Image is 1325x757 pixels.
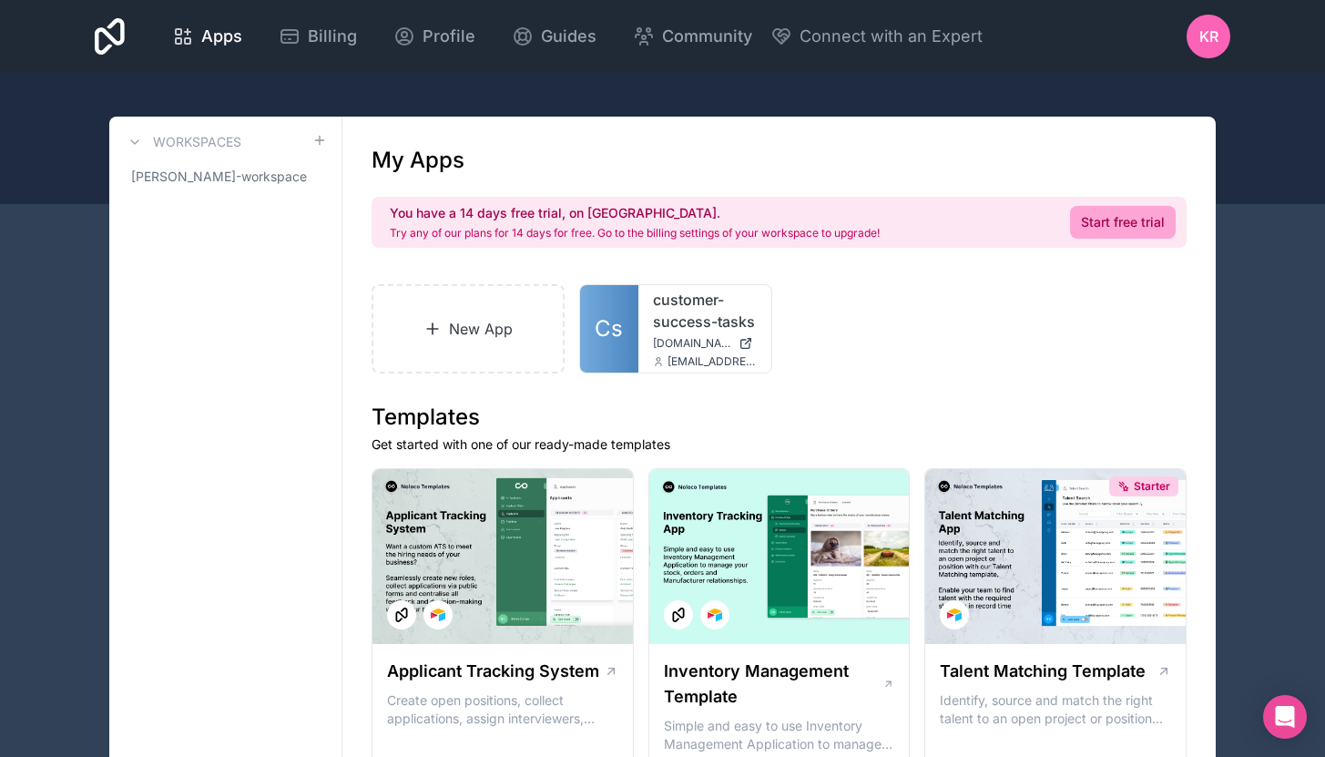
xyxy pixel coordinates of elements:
span: Community [662,24,752,49]
a: Workspaces [124,131,241,153]
span: [EMAIL_ADDRESS][DOMAIN_NAME] [668,354,757,369]
a: Billing [264,16,372,56]
span: [DOMAIN_NAME] [653,336,731,351]
button: Connect with an Expert [770,24,983,49]
a: [PERSON_NAME]-workspace [124,160,327,193]
h1: Templates [372,403,1187,432]
h1: Inventory Management Template [664,659,882,710]
a: [DOMAIN_NAME] [653,336,757,351]
p: Get started with one of our ready-made templates [372,435,1187,454]
p: Identify, source and match the right talent to an open project or position with our Talent Matchi... [940,691,1171,728]
img: Airtable Logo [431,608,445,622]
a: New App [372,284,565,373]
span: Cs [595,314,623,343]
h1: My Apps [372,146,464,175]
span: [PERSON_NAME]-workspace [131,168,307,186]
span: Guides [541,24,596,49]
a: Start free trial [1070,206,1176,239]
span: Billing [308,24,357,49]
a: Profile [379,16,490,56]
a: Cs [580,285,638,373]
span: Connect with an Expert [800,24,983,49]
h3: Workspaces [153,133,241,151]
span: Profile [423,24,475,49]
a: Apps [158,16,257,56]
h1: Applicant Tracking System [387,659,599,684]
p: Try any of our plans for 14 days for free. Go to the billing settings of your workspace to upgrade! [390,226,880,240]
span: KR [1199,26,1218,47]
p: Create open positions, collect applications, assign interviewers, centralise candidate feedback a... [387,691,618,728]
a: customer-success-tasks [653,289,757,332]
img: Airtable Logo [708,608,722,622]
span: Apps [201,24,242,49]
div: Open Intercom Messenger [1263,695,1307,739]
img: Airtable Logo [947,608,962,622]
h2: You have a 14 days free trial, on [GEOGRAPHIC_DATA]. [390,204,880,222]
a: Community [618,16,767,56]
span: Starter [1134,479,1170,494]
p: Simple and easy to use Inventory Management Application to manage your stock, orders and Manufact... [664,717,895,753]
a: Guides [497,16,611,56]
h1: Talent Matching Template [940,659,1146,684]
